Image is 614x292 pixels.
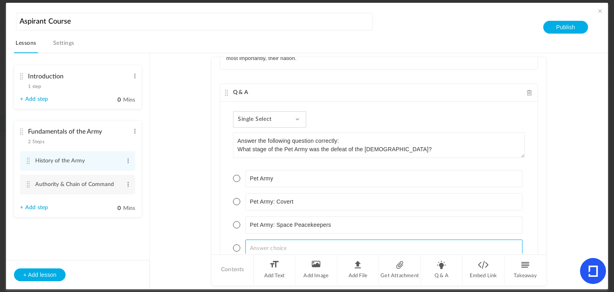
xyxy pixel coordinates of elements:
[245,240,523,257] input: Answer choice
[101,205,121,212] input: Mins
[421,255,463,285] li: Q & A
[101,96,121,104] input: Mins
[379,255,421,285] li: Get Attachment
[504,255,546,285] li: Takeaway
[295,255,337,285] li: Add Image
[254,255,296,285] li: Add Text
[14,38,38,53] a: Lessons
[20,96,48,103] a: + Add step
[28,84,41,89] span: 1 step
[20,204,48,211] a: + Add step
[337,255,379,285] li: Add File
[462,255,504,285] li: Embed Link
[245,193,523,210] input: Answer choice
[245,170,523,187] input: Answer choice
[238,116,278,123] span: Single Select
[52,38,76,53] a: Settings
[123,206,136,211] span: Mins
[245,216,523,234] input: Answer choice
[14,268,66,281] button: + Add lesson
[543,21,588,34] button: Publish
[28,139,44,144] span: 2 Steps
[123,97,136,103] span: Mins
[233,90,248,95] span: Q & A
[212,255,254,285] li: Contents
